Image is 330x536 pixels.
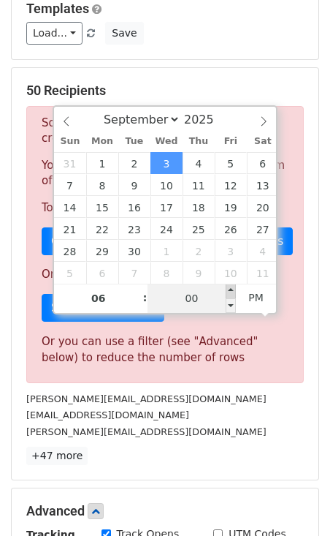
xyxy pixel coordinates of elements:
span: September 7, 2025 [54,174,86,196]
span: September 29, 2025 [86,240,118,262]
span: September 14, 2025 [54,196,86,218]
small: [EMAIL_ADDRESS][DOMAIN_NAME] [26,409,189,420]
button: Save [105,22,143,45]
span: October 8, 2025 [150,262,183,284]
span: September 17, 2025 [150,196,183,218]
input: Year [180,113,233,127]
span: Sun [54,137,86,146]
span: September 11, 2025 [183,174,215,196]
span: September 18, 2025 [183,196,215,218]
span: September 30, 2025 [118,240,150,262]
span: October 2, 2025 [183,240,215,262]
h5: 50 Recipients [26,83,304,99]
span: October 7, 2025 [118,262,150,284]
span: September 1, 2025 [86,152,118,174]
span: September 24, 2025 [150,218,183,240]
span: October 4, 2025 [247,240,279,262]
small: [PERSON_NAME][EMAIL_ADDRESS][DOMAIN_NAME] [26,393,266,404]
a: Sign up for a plan [42,294,164,322]
span: September 21, 2025 [54,218,86,240]
a: Choose a Google Sheet with fewer rows [42,227,293,255]
span: September 19, 2025 [215,196,247,218]
span: September 28, 2025 [54,240,86,262]
span: : [143,283,147,312]
iframe: Chat Widget [257,466,330,536]
span: September 10, 2025 [150,174,183,196]
input: Hour [54,284,143,313]
h5: Advanced [26,503,304,519]
span: September 2, 2025 [118,152,150,174]
span: October 5, 2025 [54,262,86,284]
a: +47 more [26,447,88,465]
span: Sat [247,137,279,146]
span: Thu [183,137,215,146]
span: Mon [86,137,118,146]
span: Fri [215,137,247,146]
span: October 10, 2025 [215,262,247,284]
span: September 16, 2025 [118,196,150,218]
p: Your current plan supports a daily maximum of . [42,158,288,189]
span: Wed [150,137,183,146]
span: September 4, 2025 [183,152,215,174]
span: September 6, 2025 [247,152,279,174]
p: Sorry, you don't have enough daily email credits to send these emails. [42,116,288,146]
span: August 31, 2025 [54,152,86,174]
p: To send these emails, you can either: [42,200,288,216]
span: Tue [118,137,150,146]
input: Minute [147,284,237,313]
p: Or [42,267,288,282]
span: September 3, 2025 [150,152,183,174]
span: October 1, 2025 [150,240,183,262]
a: Templates [26,1,89,16]
span: September 9, 2025 [118,174,150,196]
span: September 26, 2025 [215,218,247,240]
span: September 5, 2025 [215,152,247,174]
span: September 20, 2025 [247,196,279,218]
small: [PERSON_NAME][EMAIL_ADDRESS][DOMAIN_NAME] [26,426,266,437]
span: October 9, 2025 [183,262,215,284]
span: October 3, 2025 [215,240,247,262]
span: October 11, 2025 [247,262,279,284]
span: September 23, 2025 [118,218,150,240]
span: September 15, 2025 [86,196,118,218]
a: Load... [26,22,82,45]
span: Click to toggle [236,283,276,312]
span: September 22, 2025 [86,218,118,240]
span: September 8, 2025 [86,174,118,196]
span: October 6, 2025 [86,262,118,284]
span: September 13, 2025 [247,174,279,196]
span: September 25, 2025 [183,218,215,240]
span: September 12, 2025 [215,174,247,196]
span: September 27, 2025 [247,218,279,240]
div: Or you can use a filter (see "Advanced" below) to reduce the number of rows [42,333,288,366]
